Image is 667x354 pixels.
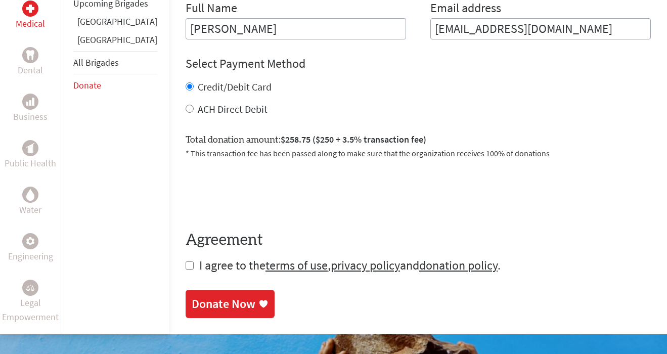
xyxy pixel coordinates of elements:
p: Business [13,110,48,124]
p: Legal Empowerment [2,296,59,324]
img: Medical [26,5,34,13]
li: Ghana [73,15,157,33]
p: * This transaction fee has been passed along to make sure that the organization receives 100% of ... [186,147,651,159]
img: Legal Empowerment [26,285,34,291]
iframe: reCAPTCHA [186,171,339,211]
a: Legal EmpowermentLegal Empowerment [2,280,59,324]
div: Engineering [22,233,38,249]
a: [GEOGRAPHIC_DATA] [77,34,157,46]
a: privacy policy [331,257,400,273]
h4: Agreement [186,231,651,249]
p: Water [19,203,41,217]
input: Enter Full Name [186,18,406,39]
a: EngineeringEngineering [8,233,53,263]
span: $258.75 ($250 + 3.5% transaction fee) [281,134,426,145]
p: Dental [18,63,43,77]
a: Public HealthPublic Health [5,140,56,170]
a: donation policy [419,257,498,273]
li: Guatemala [73,33,157,51]
a: BusinessBusiness [13,94,48,124]
label: Credit/Debit Card [198,80,272,93]
a: terms of use [265,257,328,273]
div: Water [22,187,38,203]
img: Engineering [26,237,34,245]
h4: Select Payment Method [186,56,651,72]
a: WaterWater [19,187,41,217]
div: Public Health [22,140,38,156]
a: DentalDental [18,47,43,77]
li: All Brigades [73,51,157,74]
div: Legal Empowerment [22,280,38,296]
input: Your Email [430,18,651,39]
li: Donate [73,74,157,97]
p: Medical [16,17,45,31]
a: MedicalMedical [16,1,45,31]
label: Total donation amount: [186,132,426,147]
div: Dental [22,47,38,63]
img: Business [26,98,34,106]
label: ACH Direct Debit [198,103,268,115]
a: Donate [73,79,101,91]
a: [GEOGRAPHIC_DATA] [77,16,157,27]
span: I agree to the , and . [199,257,501,273]
img: Public Health [26,143,34,153]
div: Medical [22,1,38,17]
div: Business [22,94,38,110]
a: Donate Now [186,290,275,318]
img: Water [26,189,34,201]
p: Engineering [8,249,53,263]
img: Dental [26,51,34,60]
div: Donate Now [192,296,255,312]
p: Public Health [5,156,56,170]
a: All Brigades [73,57,119,68]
